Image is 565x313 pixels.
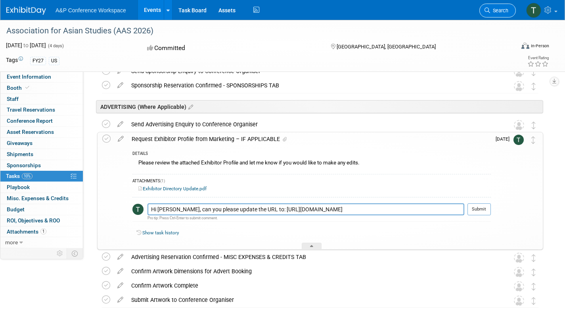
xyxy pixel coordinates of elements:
[0,160,83,171] a: Sponsorships
[0,94,83,104] a: Staff
[6,56,23,65] td: Tags
[22,42,30,48] span: to
[7,195,69,201] span: Misc. Expenses & Credits
[337,44,436,50] span: [GEOGRAPHIC_DATA], [GEOGRAPHIC_DATA]
[114,135,128,143] a: edit
[513,135,524,145] img: Tia Ali
[0,182,83,193] a: Playbook
[49,57,59,65] div: US
[7,118,53,124] span: Conference Report
[113,121,127,128] a: edit
[532,83,536,90] i: Move task
[532,269,536,276] i: Move task
[531,136,535,144] i: Move task
[0,193,83,204] a: Misc. Expenses & Credits
[142,230,179,236] a: Show task history
[127,265,498,278] div: Confirm Artwork Dimensions for Advert Booking
[0,116,83,126] a: Conference Report
[514,296,524,306] img: Unassigned
[128,132,491,146] div: Request Exhibitor Profile from Marketing – IF APPLICABLE
[7,162,41,168] span: Sponsorships
[7,151,33,157] span: Shipments
[532,283,536,290] i: Move task
[0,149,83,160] a: Shipments
[514,253,524,263] img: Unassigned
[4,24,503,38] div: Association for Asian Studies (AAS 2026)
[0,71,83,82] a: Event Information
[0,226,83,237] a: Attachments1
[47,43,64,48] span: (4 days)
[0,237,83,248] a: more
[514,81,524,91] img: Unassigned
[532,122,536,129] i: Move task
[113,268,127,275] a: edit
[490,8,508,14] span: Search
[132,178,491,185] div: ATTACHMENTS
[467,203,491,215] button: Submit
[6,42,46,48] span: [DATE] [DATE]
[0,127,83,137] a: Asset Reservations
[531,43,549,49] div: In-Person
[22,173,33,179] span: 10%
[40,228,46,234] span: 1
[113,282,127,289] a: edit
[160,179,165,183] span: (1)
[5,239,18,245] span: more
[7,129,54,135] span: Asset Reservations
[6,7,46,15] img: ExhibitDay
[7,217,60,224] span: ROI, Objectives & ROO
[25,85,29,90] i: Booth reservation complete
[7,228,46,235] span: Attachments
[526,3,541,18] img: Tia Ali
[7,184,30,190] span: Playbook
[132,204,144,215] img: Tia Ali
[113,253,127,261] a: edit
[532,254,536,262] i: Move task
[113,296,127,303] a: edit
[113,82,127,89] a: edit
[138,186,207,191] a: Exhibitor Directory Update.pdf
[56,7,126,14] span: A&P Conference Workspace
[479,4,516,17] a: Search
[127,118,498,131] div: Send Advertising Enquiry to Conference Organiser
[0,104,83,115] a: Travel Reservations
[7,140,33,146] span: Giveaways
[521,43,529,49] img: Format-Inperson.png
[145,41,318,55] div: Committed
[67,248,83,259] td: Toggle Event Tabs
[30,57,46,65] div: FY27
[0,83,83,93] a: Booth
[127,279,498,292] div: Confirm Artwork Complete
[532,68,536,76] i: Move task
[127,79,498,92] div: Sponsorship Reservation Confirmed - SPONSORSHIPS TAB
[7,73,51,80] span: Event Information
[6,173,33,179] span: Tasks
[514,281,524,292] img: Unassigned
[132,158,491,170] div: Please review the attached Exhibitor Profile and let me know if you would like to make any edits.
[127,250,498,264] div: Advertising Reservation Confirmed - MISC EXPENSES & CREDITS TAB
[527,56,549,60] div: Event Rating
[532,297,536,305] i: Move task
[496,136,513,142] span: [DATE]
[127,293,498,307] div: Submit Artwork to Conference Organiser
[0,171,83,182] a: Tasks10%
[7,96,19,102] span: Staff
[0,215,83,226] a: ROI, Objectives & ROO
[0,204,83,215] a: Budget
[7,206,25,213] span: Budget
[514,267,524,277] img: Unassigned
[0,138,83,149] a: Giveaways
[96,100,543,113] div: ADVERTISING (Where Applicable)
[132,151,491,158] div: DETAILS
[514,120,524,130] img: Unassigned
[147,215,464,220] div: Pro tip: Press Ctrl-Enter to submit comment.
[53,248,67,259] td: Personalize Event Tab Strip
[186,102,193,110] a: Edit sections
[7,106,55,113] span: Travel Reservations
[469,41,549,53] div: Event Format
[514,67,524,77] img: Unassigned
[7,85,31,91] span: Booth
